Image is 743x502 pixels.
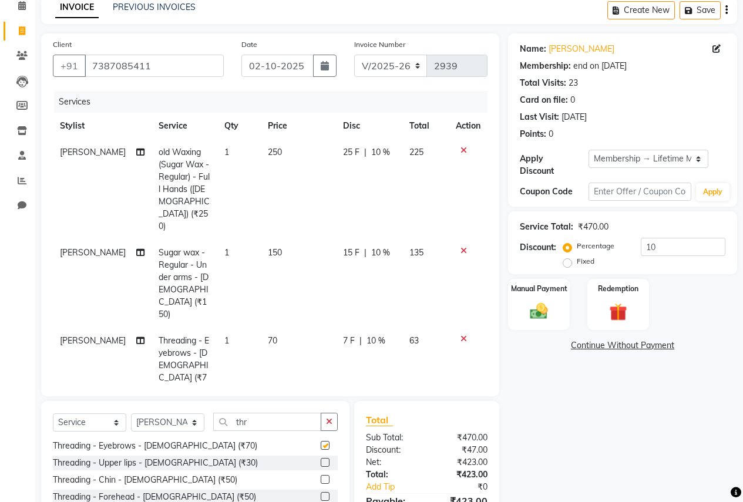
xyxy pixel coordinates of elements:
div: Points: [520,128,546,140]
div: 23 [569,77,578,89]
div: Card on file: [520,94,568,106]
div: Sub Total: [357,432,427,444]
div: Threading - Chin - [DEMOGRAPHIC_DATA] (₹50) [53,474,237,486]
div: Service Total: [520,221,573,233]
label: Invoice Number [354,39,405,50]
th: Disc [336,113,402,139]
span: 150 [268,247,282,258]
div: ₹423.00 [426,469,496,481]
span: [PERSON_NAME] [60,335,126,346]
span: 250 [268,147,282,157]
div: Threading - Upper lips - [DEMOGRAPHIC_DATA] (₹30) [53,457,258,469]
span: | [359,335,362,347]
span: [PERSON_NAME] [60,147,126,157]
span: 15 F [343,247,359,259]
span: | [364,247,367,259]
th: Price [261,113,337,139]
button: +91 [53,55,86,77]
label: Client [53,39,72,50]
button: Save [680,1,721,19]
div: Total Visits: [520,77,566,89]
div: [DATE] [562,111,587,123]
a: PREVIOUS INVOICES [113,2,196,12]
th: Action [449,113,488,139]
a: Add Tip [357,481,438,493]
div: Last Visit: [520,111,559,123]
div: ₹0 [438,481,496,493]
label: Manual Payment [511,284,567,294]
span: | [364,146,367,159]
span: 1 [224,147,229,157]
img: _cash.svg [525,301,553,322]
div: end on [DATE] [573,60,627,72]
span: 135 [409,247,423,258]
a: [PERSON_NAME] [549,43,614,55]
input: Enter Offer / Coupon Code [589,183,691,201]
span: Threading - Eyebrows - [DEMOGRAPHIC_DATA] (₹70) [159,335,209,395]
div: Total: [357,469,427,481]
div: ₹423.00 [426,456,496,469]
span: 7 F [343,335,355,347]
th: Qty [217,113,261,139]
span: 225 [409,147,423,157]
span: 1 [224,247,229,258]
div: 0 [570,94,575,106]
div: Discount: [357,444,427,456]
span: 63 [409,335,419,346]
th: Service [152,113,217,139]
div: Services [54,91,496,113]
span: 10 % [371,247,390,259]
label: Percentage [577,241,614,251]
div: Name: [520,43,546,55]
button: Create New [607,1,675,19]
th: Total [402,113,449,139]
span: Total [366,414,393,426]
button: Apply [696,183,729,201]
span: 10 % [367,335,385,347]
div: ₹470.00 [426,432,496,444]
img: _gift.svg [604,301,633,323]
div: 0 [549,128,553,140]
div: Threading - Eyebrows - [DEMOGRAPHIC_DATA] (₹70) [53,440,257,452]
label: Redemption [598,284,638,294]
span: old Waxing (Sugar Wax - Regular) - Full Hands ([DEMOGRAPHIC_DATA]) (₹250) [159,147,210,231]
input: Search or Scan [213,413,321,431]
span: 25 F [343,146,359,159]
label: Date [241,39,257,50]
span: [PERSON_NAME] [60,247,126,258]
div: Coupon Code [520,186,589,198]
div: Membership: [520,60,571,72]
span: Sugar wax - Regular - Under arms - [DEMOGRAPHIC_DATA] (₹150) [159,247,209,319]
th: Stylist [53,113,152,139]
div: Discount: [520,241,556,254]
span: 10 % [371,146,390,159]
label: Fixed [577,256,594,267]
a: Continue Without Payment [510,339,735,352]
div: ₹470.00 [578,221,608,233]
div: Apply Discount [520,153,589,177]
div: Net: [357,456,427,469]
div: ₹47.00 [426,444,496,456]
span: 70 [268,335,277,346]
span: 1 [224,335,229,346]
input: Search by Name/Mobile/Email/Code [85,55,224,77]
